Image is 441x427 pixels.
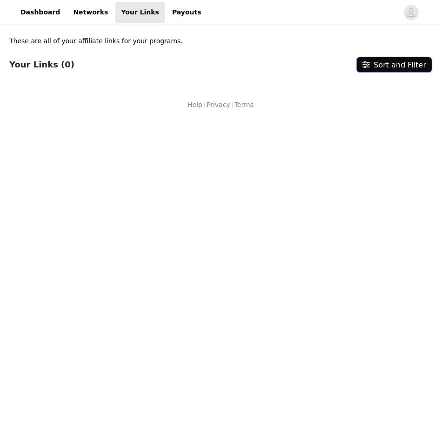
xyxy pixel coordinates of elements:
button: Sort and Filter [357,57,432,72]
p: These are all of your affiliate links for your programs. [9,36,183,46]
a: Terms [234,100,254,110]
a: Your Links [115,2,165,23]
a: Payouts [167,2,207,23]
h3: Your Links (0) [9,60,74,70]
a: Dashboard [15,2,66,23]
div: avatar [407,5,415,20]
a: Networks [67,2,114,23]
a: Privacy [207,100,230,110]
a: Help [187,100,202,110]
